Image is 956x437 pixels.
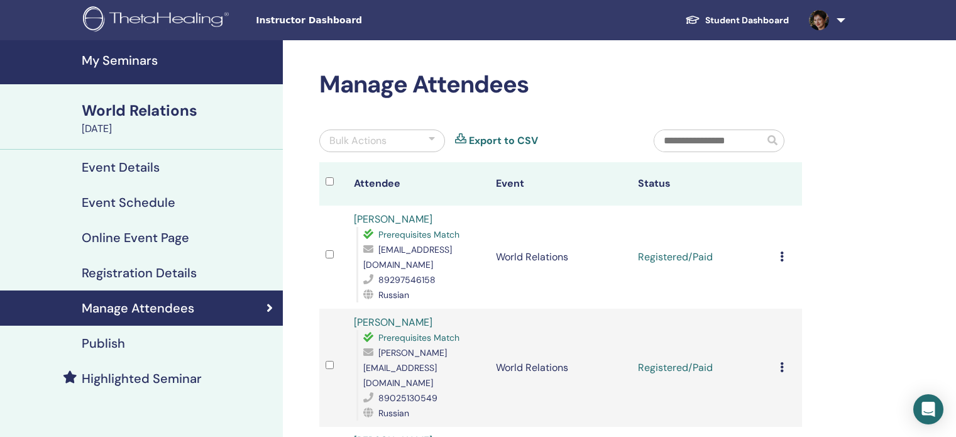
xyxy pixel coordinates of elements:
[378,332,459,343] span: Prerequisites Match
[363,347,447,389] span: [PERSON_NAME][EMAIL_ADDRESS][DOMAIN_NAME]
[256,14,444,27] span: Instructor Dashboard
[469,133,538,148] a: Export to CSV
[83,6,233,35] img: logo.png
[82,336,125,351] h4: Publish
[378,229,459,240] span: Prerequisites Match
[319,70,802,99] h2: Manage Attendees
[378,407,409,419] span: Russian
[363,244,452,270] span: [EMAIL_ADDRESS][DOMAIN_NAME]
[490,309,632,427] td: World Relations
[82,53,275,68] h4: My Seminars
[348,162,490,206] th: Attendee
[82,230,189,245] h4: Online Event Page
[82,160,160,175] h4: Event Details
[82,301,194,316] h4: Manage Attendees
[354,213,432,226] a: [PERSON_NAME]
[675,9,799,32] a: Student Dashboard
[809,10,829,30] img: default.jpg
[378,392,437,404] span: 89025130549
[378,274,436,285] span: 89297546158
[329,133,387,148] div: Bulk Actions
[82,371,202,386] h4: Highlighted Seminar
[632,162,774,206] th: Status
[82,121,275,136] div: [DATE]
[490,206,632,309] td: World Relations
[82,100,275,121] div: World Relations
[685,14,700,25] img: graduation-cap-white.svg
[82,195,175,210] h4: Event Schedule
[74,100,283,136] a: World Relations[DATE]
[490,162,632,206] th: Event
[354,316,432,329] a: [PERSON_NAME]
[378,289,409,301] span: Russian
[913,394,943,424] div: Open Intercom Messenger
[82,265,197,280] h4: Registration Details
